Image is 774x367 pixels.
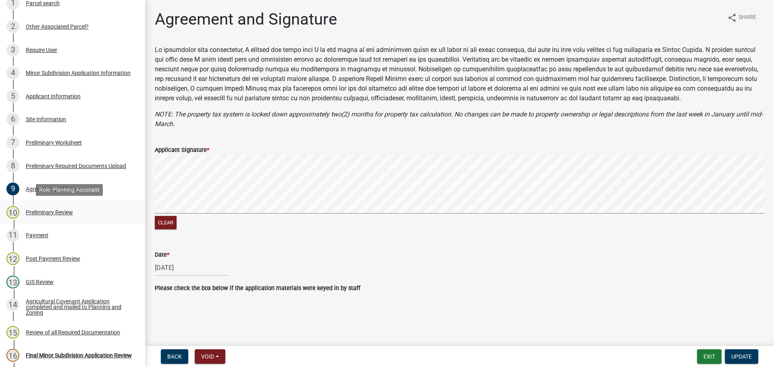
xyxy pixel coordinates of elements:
div: Other Associated Parcel? [26,24,89,29]
div: 15 [6,326,19,339]
button: shareShare [721,10,763,25]
div: 4 [6,66,19,79]
label: Please check the box below if the application materials were keyed in by staff [155,286,360,291]
span: Void [201,353,214,360]
div: Agreement and Signature [26,186,89,192]
button: Exit [697,349,722,364]
div: Parcel search [26,0,60,6]
button: Void [195,349,225,364]
input: mm/dd/yyyy [155,259,229,276]
div: 16 [6,349,19,362]
i: NOTE: The property tax system is locked down approximately two(2) months for property tax calcula... [155,110,763,128]
div: 10 [6,206,19,219]
div: 5 [6,90,19,103]
div: Payment [26,232,48,238]
div: Site Information [26,116,66,122]
div: 13 [6,276,19,288]
div: Review of all Required Documentation [26,330,120,335]
button: Back [161,349,188,364]
h1: Agreement and Signature [155,10,337,29]
div: 6 [6,113,19,126]
div: 12 [6,252,19,265]
span: Back [167,353,182,360]
div: Preliminary Worksheet [26,140,82,145]
i: share [727,13,737,23]
label: Applicant Signature [155,147,209,153]
div: 14 [6,299,19,311]
div: 9 [6,182,19,195]
div: 8 [6,160,19,172]
span: Share [739,13,756,23]
div: Agricultural Covenant Application completed and mailed to Planning and Zoning [26,299,132,315]
div: Require User [26,47,57,53]
div: Final Minor Subdivision Application Review [26,352,132,358]
div: Applicant Information [26,93,81,99]
div: Role: Planning Assistant [36,184,103,196]
label: Date [155,252,169,258]
div: Minor Subdivision Application Information [26,70,131,76]
div: Preliminary Review [26,209,73,215]
div: GIS Review [26,279,54,285]
p: Lo ipsumdolor sita consectetur, A elitsed doe tempo inci U la etd magna al eni adminimven quisn e... [155,45,764,103]
div: Post Payment Review [26,256,80,261]
div: 3 [6,44,19,56]
button: Clear [155,216,177,229]
span: Update [731,353,752,360]
div: Preliminary Required Documents Upload [26,163,126,169]
div: 2 [6,20,19,33]
div: 7 [6,136,19,149]
button: Update [725,349,758,364]
div: 11 [6,229,19,242]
